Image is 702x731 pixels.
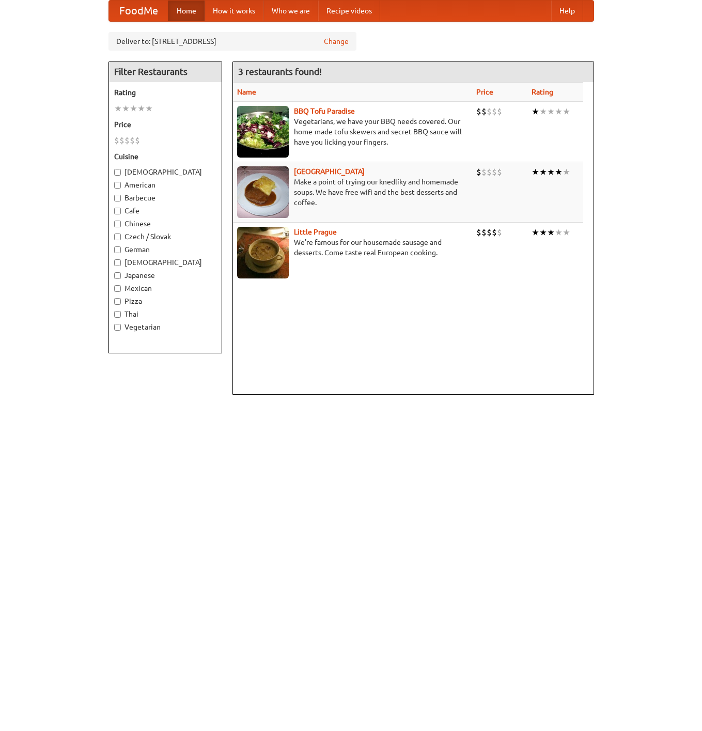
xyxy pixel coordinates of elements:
li: $ [497,106,502,117]
input: Cafe [114,208,121,214]
li: ★ [532,227,539,238]
li: $ [130,135,135,146]
li: $ [497,227,502,238]
li: ★ [547,166,555,178]
li: $ [124,135,130,146]
label: Pizza [114,296,216,306]
input: American [114,182,121,189]
a: Rating [532,88,553,96]
a: Home [168,1,205,21]
label: Vegetarian [114,322,216,332]
li: ★ [539,106,547,117]
li: $ [492,106,497,117]
input: [DEMOGRAPHIC_DATA] [114,169,121,176]
li: ★ [532,166,539,178]
li: ★ [114,103,122,114]
h4: Filter Restaurants [109,61,222,82]
label: Thai [114,309,216,319]
ng-pluralize: 3 restaurants found! [238,67,322,76]
li: $ [492,166,497,178]
a: FoodMe [109,1,168,21]
input: [DEMOGRAPHIC_DATA] [114,259,121,266]
input: Pizza [114,298,121,305]
li: $ [476,227,481,238]
input: Japanese [114,272,121,279]
label: Czech / Slovak [114,231,216,242]
li: ★ [547,227,555,238]
a: How it works [205,1,263,21]
li: ★ [130,103,137,114]
img: tofuparadise.jpg [237,106,289,158]
li: ★ [539,166,547,178]
li: ★ [563,106,570,117]
a: Change [324,36,349,46]
h5: Price [114,119,216,130]
li: ★ [137,103,145,114]
li: $ [119,135,124,146]
li: ★ [532,106,539,117]
label: Mexican [114,283,216,293]
div: Deliver to: [STREET_ADDRESS] [108,32,356,51]
li: ★ [539,227,547,238]
input: Vegetarian [114,324,121,331]
label: Japanese [114,270,216,281]
a: BBQ Tofu Paradise [294,107,355,115]
a: Price [476,88,493,96]
h5: Rating [114,87,216,98]
li: $ [135,135,140,146]
li: $ [481,106,487,117]
label: Chinese [114,219,216,229]
p: Vegetarians, we have your BBQ needs covered. Our home-made tofu skewers and secret BBQ sauce will... [237,116,469,147]
label: Barbecue [114,193,216,203]
a: Little Prague [294,228,337,236]
li: $ [481,166,487,178]
img: czechpoint.jpg [237,166,289,218]
li: ★ [122,103,130,114]
input: Mexican [114,285,121,292]
input: Chinese [114,221,121,227]
label: [DEMOGRAPHIC_DATA] [114,167,216,177]
a: Help [551,1,583,21]
li: $ [487,106,492,117]
input: German [114,246,121,253]
li: $ [492,227,497,238]
label: American [114,180,216,190]
a: Who we are [263,1,318,21]
li: ★ [547,106,555,117]
li: $ [476,166,481,178]
h5: Cuisine [114,151,216,162]
li: $ [481,227,487,238]
li: $ [487,166,492,178]
input: Czech / Slovak [114,234,121,240]
li: ★ [563,166,570,178]
li: ★ [555,166,563,178]
li: ★ [555,106,563,117]
a: Recipe videos [318,1,380,21]
li: ★ [563,227,570,238]
input: Barbecue [114,195,121,201]
p: Make a point of trying our knedlíky and homemade soups. We have free wifi and the best desserts a... [237,177,469,208]
li: ★ [555,227,563,238]
li: $ [476,106,481,117]
input: Thai [114,311,121,318]
li: $ [487,227,492,238]
label: German [114,244,216,255]
a: Name [237,88,256,96]
a: [GEOGRAPHIC_DATA] [294,167,365,176]
p: We're famous for our housemade sausage and desserts. Come taste real European cooking. [237,237,469,258]
li: ★ [145,103,153,114]
img: littleprague.jpg [237,227,289,278]
li: $ [114,135,119,146]
label: Cafe [114,206,216,216]
li: $ [497,166,502,178]
label: [DEMOGRAPHIC_DATA] [114,257,216,268]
